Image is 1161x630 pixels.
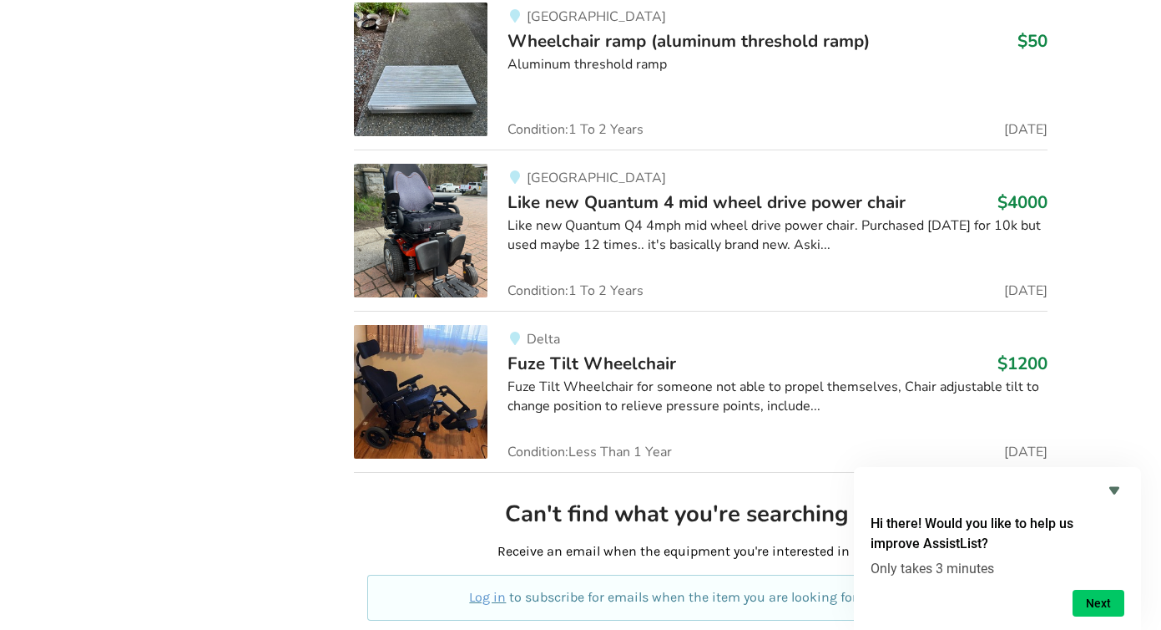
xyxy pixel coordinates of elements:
[1104,480,1124,500] button: Hide survey
[469,589,506,605] a: Log in
[507,216,1047,255] div: Like new Quantum Q4 4mph mid wheel drive power chair. Purchased [DATE] for 10k but used maybe 12 ...
[507,284,644,297] span: Condition: 1 To 2 Years
[507,123,644,136] span: Condition: 1 To 2 Years
[871,480,1124,617] div: Hi there! Would you like to help us improve AssistList?
[367,542,1034,561] p: Receive an email when the equipment you're interested in is listed!
[387,588,1014,607] p: to subscribe for emails when the item you are looking for is available.
[507,55,1047,74] div: Aluminum threshold ramp
[1004,445,1047,459] span: [DATE]
[367,500,1034,529] h2: Can't find what you're searching for?
[997,353,1047,374] h3: $1200
[354,3,487,136] img: mobility-wheelchair ramp (aluminum threshold ramp)
[1004,284,1047,297] span: [DATE]
[527,8,666,26] span: [GEOGRAPHIC_DATA]
[507,29,870,53] span: Wheelchair ramp (aluminum threshold ramp)
[1017,30,1047,52] h3: $50
[1004,123,1047,136] span: [DATE]
[354,311,1047,472] a: mobility-fuze tilt wheelchairDeltaFuze Tilt Wheelchair$1200Fuze Tilt Wheelchair for someone not a...
[997,191,1047,213] h3: $4000
[871,514,1124,554] h2: Hi there! Would you like to help us improve AssistList?
[527,169,666,187] span: [GEOGRAPHIC_DATA]
[354,325,487,459] img: mobility-fuze tilt wheelchair
[507,378,1047,416] div: Fuze Tilt Wheelchair for someone not able to propel themselves, Chair adjustable tilt to change p...
[507,352,676,375] span: Fuze Tilt Wheelchair
[527,330,560,348] span: Delta
[354,150,1047,311] a: mobility-like new quantum 4 mid wheel drive power chair[GEOGRAPHIC_DATA]Like new Quantum 4 mid wh...
[507,191,906,214] span: Like new Quantum 4 mid wheel drive power chair
[507,445,672,459] span: Condition: Less Than 1 Year
[871,561,1124,577] p: Only takes 3 minutes
[354,164,487,297] img: mobility-like new quantum 4 mid wheel drive power chair
[1073,590,1124,617] button: Next question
